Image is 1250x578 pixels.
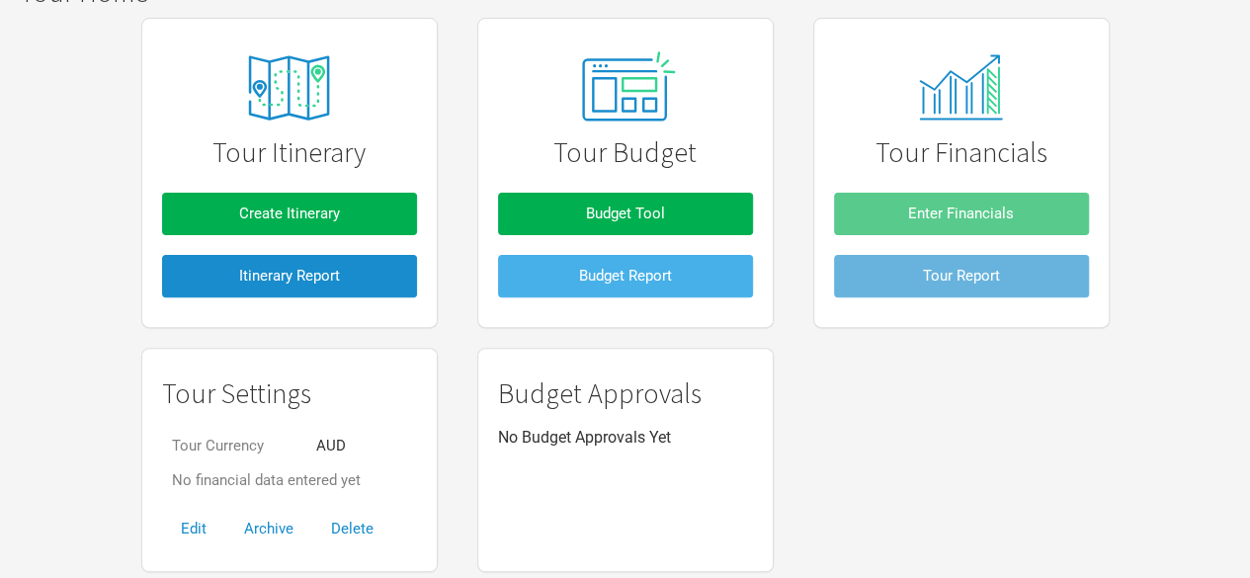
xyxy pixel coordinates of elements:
a: Tour Report [834,245,1089,307]
img: tourtracks_02_icon_presets.svg [558,46,691,129]
h1: Tour Financials [834,137,1089,168]
span: Budget Tool [586,205,665,222]
span: Tour Report [923,267,1000,285]
a: Budget Tool [498,183,753,245]
span: Budget Report [579,267,672,285]
button: Itinerary Report [162,255,417,297]
h1: Tour Itinerary [162,137,417,168]
button: Budget Tool [498,193,753,235]
img: tourtracks_icons_FA_06_icons_itinerary.svg [214,41,363,134]
h1: Budget Approvals [498,378,753,409]
span: Enter Financials [908,205,1014,222]
button: Enter Financials [834,193,1089,235]
button: Delete [312,508,392,550]
td: No financial data entered yet [162,463,371,498]
td: Tour Currency [162,429,306,463]
button: Archive [225,508,312,550]
a: Edit [162,520,225,537]
p: No Budget Approvals Yet [498,429,753,447]
button: Create Itinerary [162,193,417,235]
span: Create Itinerary [239,205,340,222]
span: Itinerary Report [239,267,340,285]
h1: Tour Settings [162,378,417,409]
h1: Tour Budget [498,137,753,168]
button: Edit [162,508,225,550]
button: Tour Report [834,255,1089,297]
a: Budget Report [498,245,753,307]
img: tourtracks_14_icons_monitor.svg [908,54,1014,121]
td: AUD [306,429,371,463]
a: Enter Financials [834,183,1089,245]
a: Create Itinerary [162,183,417,245]
button: Budget Report [498,255,753,297]
a: Itinerary Report [162,245,417,307]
